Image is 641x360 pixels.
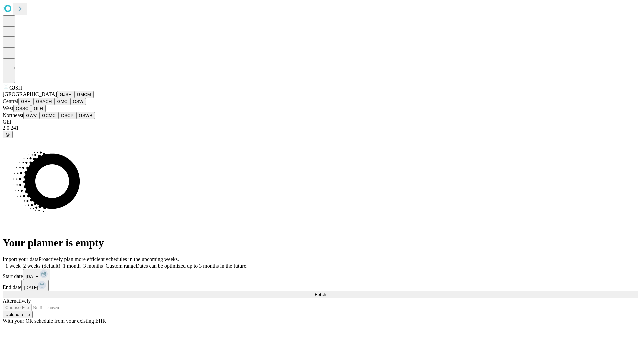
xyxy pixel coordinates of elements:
[3,311,33,318] button: Upload a file
[3,280,638,291] div: End date
[39,112,58,119] button: GCMC
[39,256,179,262] span: Proactively plan more efficient schedules in the upcoming weeks.
[33,98,54,105] button: GSACH
[9,85,22,91] span: GJSH
[3,237,638,249] h1: Your planner is empty
[24,285,38,290] span: [DATE]
[315,292,326,297] span: Fetch
[5,132,10,137] span: @
[23,269,50,280] button: [DATE]
[70,98,86,105] button: OSW
[3,105,13,111] span: West
[3,112,23,118] span: Northeast
[3,269,638,280] div: Start date
[106,263,136,269] span: Custom range
[3,125,638,131] div: 2.0.241
[3,119,638,125] div: GEI
[13,105,31,112] button: OSSC
[136,263,247,269] span: Dates can be optimized up to 3 months in the future.
[26,274,40,279] span: [DATE]
[74,91,94,98] button: GMCM
[58,112,76,119] button: OSCP
[5,263,21,269] span: 1 week
[23,112,39,119] button: GWV
[3,291,638,298] button: Fetch
[3,131,13,138] button: @
[18,98,33,105] button: GBH
[23,263,60,269] span: 2 weeks (default)
[83,263,103,269] span: 3 months
[3,298,31,304] span: Alternatively
[21,280,49,291] button: [DATE]
[3,318,106,324] span: With your OR schedule from your existing EHR
[3,256,39,262] span: Import your data
[3,98,18,104] span: Central
[3,91,57,97] span: [GEOGRAPHIC_DATA]
[57,91,74,98] button: GJSH
[54,98,70,105] button: GMC
[76,112,95,119] button: GSWB
[31,105,45,112] button: GLH
[63,263,81,269] span: 1 month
